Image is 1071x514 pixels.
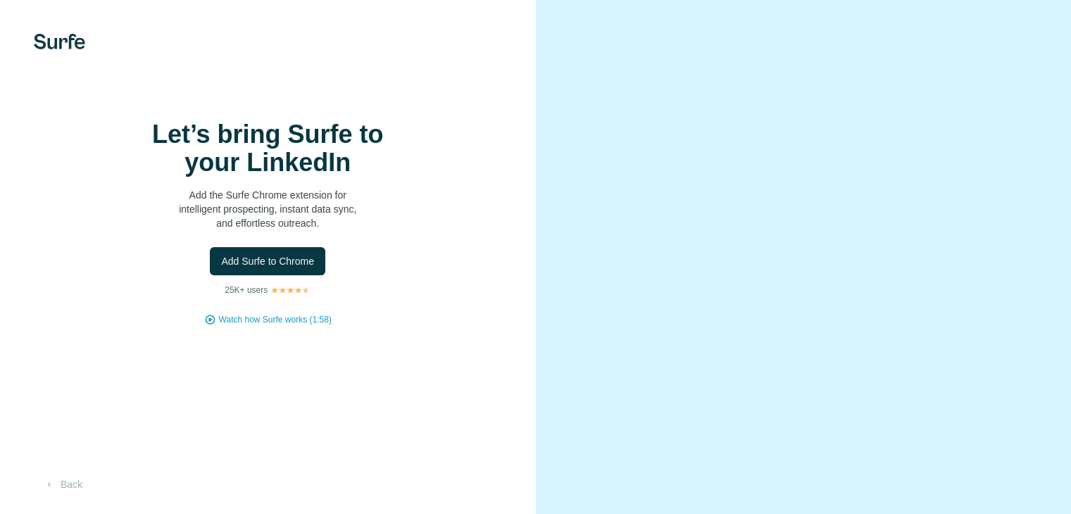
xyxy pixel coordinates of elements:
img: Surfe's logo [34,34,85,49]
h1: Let’s bring Surfe to your LinkedIn [127,120,408,177]
button: Back [34,472,92,497]
button: Add Surfe to Chrome [210,247,325,275]
button: Watch how Surfe works (1:58) [219,313,332,326]
span: Add Surfe to Chrome [221,254,314,268]
img: Rating Stars [270,286,311,294]
p: Add the Surfe Chrome extension for intelligent prospecting, instant data sync, and effortless out... [127,188,408,230]
p: 25K+ users [225,284,268,296]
